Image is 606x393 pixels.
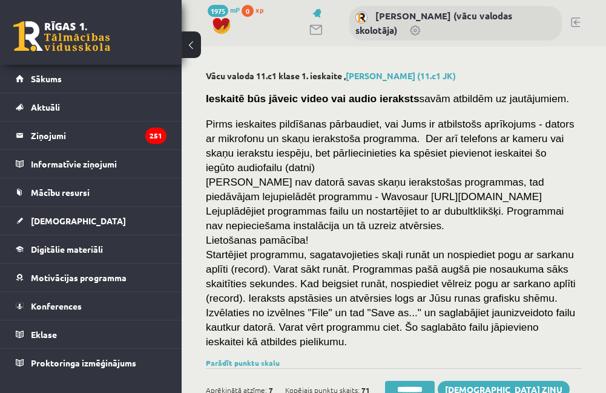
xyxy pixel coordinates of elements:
h2: Vācu valoda 11.c1 klase 1. ieskaite , [206,71,582,81]
a: Informatīvie ziņojumi [16,150,166,178]
legend: Ziņojumi [31,122,166,149]
img: Inga Volfa (vācu valodas skolotāja) [355,11,367,24]
a: Motivācijas programma [16,264,166,291]
a: Mācību resursi [16,178,166,206]
span: mP [230,5,240,15]
a: Eklase [16,320,166,348]
a: Parādīt punktu skalu [206,358,280,368]
legend: Informatīvie ziņojumi [31,150,166,178]
span: 0 [242,5,254,17]
span: Proktoringa izmēģinājums [31,357,136,368]
i: 251 [145,128,166,144]
a: Aktuāli [16,93,166,121]
a: Sākums [16,65,166,93]
a: Rīgas 1. Tālmācības vidusskola [13,21,110,51]
span: xp [255,5,263,15]
span: Eklase [31,329,57,340]
a: Ziņojumi251 [16,122,166,149]
span: Konferences [31,300,82,311]
a: Digitālie materiāli [16,235,166,263]
span: Digitālie materiāli [31,244,103,255]
a: Proktoringa izmēģinājums [16,349,166,377]
span: [PERSON_NAME] nav datorā savas skaņu ierakstošas programmas, tad piedāvājam lejupielādēt programm... [206,176,544,203]
span: Motivācijas programma [31,272,127,283]
span: Pirms ieskaites pildīšanas pārbaudiet, vai Jums ir atbilstošs aprīkojums - dators ar mikrofonu un... [206,118,575,174]
span: savām atbildēm uz jautājumiem. [206,93,569,105]
a: Konferences [16,292,166,320]
span: [DEMOGRAPHIC_DATA] [31,215,126,226]
a: [PERSON_NAME] (vācu valodas skolotāja) [355,10,512,36]
span: Lejuplādējiet programmas failu un nostartējiet to ar dubultklikšķi. Programmai nav nepieciešama i... [206,205,564,232]
span: 1975 [208,5,228,17]
span: Aktuāli [31,102,60,112]
a: [PERSON_NAME] (11.c1 JK) [346,70,456,81]
span: Mācību resursi [31,187,90,198]
span: Sākums [31,73,62,84]
span: Startējiet programmu, sagatavojieties skaļi runāt un nospiediet pogu ar sarkanu aplīti (record). ... [206,248,576,348]
a: 0 xp [242,5,269,15]
a: [DEMOGRAPHIC_DATA] [16,207,166,235]
span: Lietošanas pamācība! [206,234,309,246]
a: 1975 mP [208,5,240,15]
strong: Ieskaitē būs jāveic video vai audio ieraksts [206,93,420,105]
